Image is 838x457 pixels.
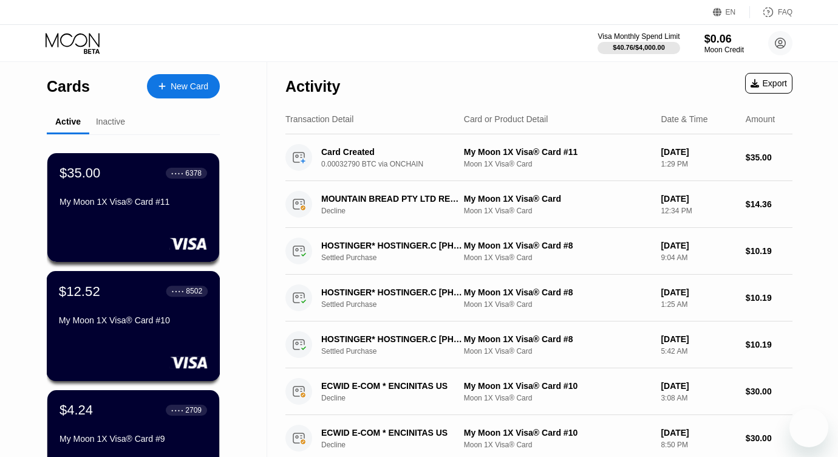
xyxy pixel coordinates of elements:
div: Inactive [96,117,125,126]
div: Activity [285,78,340,95]
div: 1:25 AM [661,300,735,309]
div: [DATE] [661,381,735,391]
div: New Card [171,81,208,92]
div: [DATE] [661,241,735,250]
div: $35.00● ● ● ●6378My Moon 1X Visa® Card #11 [47,153,219,262]
div: ECWID E-COM * ENCINITAS US [321,381,462,391]
div: Export [745,73,792,94]
div: 1:29 PM [661,160,735,168]
div: ● ● ● ● [172,289,184,293]
div: My Moon 1X Visa® Card #10 [59,315,208,325]
div: My Moon 1X Visa® Card #8 [464,287,652,297]
div: 5:42 AM [661,347,735,356]
div: Date & Time [661,114,707,124]
div: Active [55,117,81,126]
div: [DATE] [661,147,735,157]
div: Card Created [321,147,462,157]
div: Visa Monthly Spend Limit [598,32,680,41]
div: $35.00 [746,153,792,162]
div: FAQ [778,8,792,16]
div: $30.00 [746,387,792,396]
div: $10.19 [746,340,792,349]
div: [DATE] [661,194,735,204]
div: Decline [321,394,473,402]
div: Card Created0.00032790 BTC via ONCHAINMy Moon 1X Visa® Card #11Moon 1X Visa® Card[DATE]1:29 PM$35.00 [285,134,792,181]
div: HOSTINGER* HOSTINGER.C [PHONE_NUMBER] CY [321,287,462,297]
div: My Moon 1X Visa® Card #11 [60,197,207,207]
div: My Moon 1X Visa® Card #10 [464,428,652,438]
div: $10.19 [746,293,792,303]
div: 2709 [185,406,202,414]
div: $0.06 [704,33,744,46]
div: 9:04 AM [661,253,735,262]
div: Card or Product Detail [464,114,548,124]
div: HOSTINGER* HOSTINGER.C [PHONE_NUMBER] CY [321,241,462,250]
div: [DATE] [661,287,735,297]
div: 12:34 PM [661,207,735,215]
div: New Card [147,74,220,98]
div: MOUNTAIN BREAD PTY LTD RESERVOIR AUDeclineMy Moon 1X Visa® CardMoon 1X Visa® Card[DATE]12:34 PM$1... [285,181,792,228]
div: FAQ [750,6,792,18]
div: Settled Purchase [321,300,473,309]
div: Transaction Detail [285,114,353,124]
div: $12.52● ● ● ●8502My Moon 1X Visa® Card #10 [47,272,219,380]
div: $35.00 [60,165,100,181]
div: Export [751,78,787,88]
div: Moon 1X Visa® Card [464,347,652,356]
div: 0.00032790 BTC via ONCHAIN [321,160,473,168]
div: MOUNTAIN BREAD PTY LTD RESERVOIR AU [321,194,462,204]
div: $4.24 [60,402,93,418]
div: ● ● ● ● [171,171,183,175]
div: Amount [746,114,775,124]
div: 8:50 PM [661,441,735,449]
div: $10.19 [746,246,792,256]
div: [DATE] [661,334,735,344]
div: $30.00 [746,433,792,443]
div: My Moon 1X Visa® Card #10 [464,381,652,391]
div: ● ● ● ● [171,408,183,412]
div: 6378 [185,169,202,177]
div: My Moon 1X Visa® Card #8 [464,334,652,344]
div: ECWID E-COM * ENCINITAS USDeclineMy Moon 1X Visa® Card #10Moon 1X Visa® Card[DATE]3:08 AM$30.00 [285,368,792,415]
div: HOSTINGER* HOSTINGER.C [PHONE_NUMBER] CYSettled PurchaseMy Moon 1X Visa® Card #8Moon 1X Visa® Car... [285,275,792,321]
div: ECWID E-COM * ENCINITAS US [321,428,462,438]
div: My Moon 1X Visa® Card #8 [464,241,652,250]
div: HOSTINGER* HOSTINGER.C [PHONE_NUMBER] CYSettled PurchaseMy Moon 1X Visa® Card #8Moon 1X Visa® Car... [285,321,792,368]
div: EN [726,8,736,16]
div: Moon 1X Visa® Card [464,300,652,309]
div: Moon 1X Visa® Card [464,441,652,449]
iframe: Button to launch messaging window [789,408,828,447]
div: $12.52 [59,283,100,299]
div: Moon 1X Visa® Card [464,207,652,215]
div: [DATE] [661,428,735,438]
div: My Moon 1X Visa® Card #11 [464,147,652,157]
div: EN [713,6,750,18]
div: Settled Purchase [321,347,473,356]
div: 3:08 AM [661,394,735,402]
div: Decline [321,441,473,449]
div: Moon Credit [704,46,744,54]
div: Cards [47,78,90,95]
div: Moon 1X Visa® Card [464,160,652,168]
div: My Moon 1X Visa® Card #9 [60,434,207,444]
div: My Moon 1X Visa® Card [464,194,652,204]
div: Moon 1X Visa® Card [464,394,652,402]
div: Decline [321,207,473,215]
div: Visa Monthly Spend Limit$40.76/$4,000.00 [598,32,680,54]
div: HOSTINGER* HOSTINGER.C [PHONE_NUMBER] CY [321,334,462,344]
div: $0.06Moon Credit [704,33,744,54]
div: Settled Purchase [321,253,473,262]
div: 8502 [186,287,202,295]
div: HOSTINGER* HOSTINGER.C [PHONE_NUMBER] CYSettled PurchaseMy Moon 1X Visa® Card #8Moon 1X Visa® Car... [285,228,792,275]
div: Moon 1X Visa® Card [464,253,652,262]
div: $40.76 / $4,000.00 [613,44,665,51]
div: $14.36 [746,199,792,209]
